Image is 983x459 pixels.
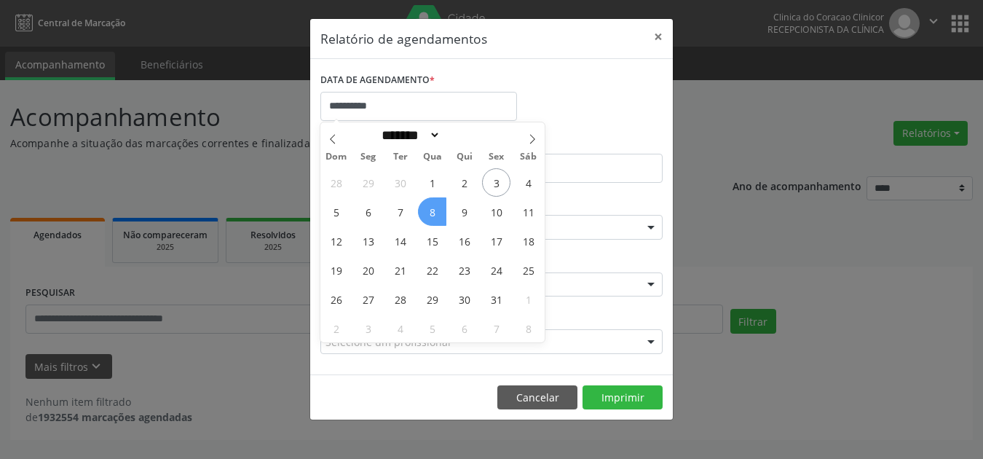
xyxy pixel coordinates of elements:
[450,197,478,226] span: Outubro 9, 2025
[514,256,542,284] span: Outubro 25, 2025
[322,168,350,197] span: Setembro 28, 2025
[354,314,382,342] span: Novembro 3, 2025
[354,168,382,197] span: Setembro 29, 2025
[513,152,545,162] span: Sáb
[386,256,414,284] span: Outubro 21, 2025
[450,256,478,284] span: Outubro 23, 2025
[325,334,451,350] span: Selecione um profissional
[418,285,446,313] span: Outubro 29, 2025
[386,168,414,197] span: Setembro 30, 2025
[354,256,382,284] span: Outubro 20, 2025
[418,227,446,255] span: Outubro 15, 2025
[322,314,350,342] span: Novembro 2, 2025
[386,285,414,313] span: Outubro 28, 2025
[386,227,414,255] span: Outubro 14, 2025
[418,314,446,342] span: Novembro 5, 2025
[418,256,446,284] span: Outubro 22, 2025
[386,314,414,342] span: Novembro 4, 2025
[450,227,478,255] span: Outubro 16, 2025
[354,227,382,255] span: Outubro 13, 2025
[583,385,663,410] button: Imprimir
[450,168,478,197] span: Outubro 2, 2025
[322,197,350,226] span: Outubro 5, 2025
[384,152,417,162] span: Ter
[495,131,663,154] label: ATÉ
[481,152,513,162] span: Sex
[514,285,542,313] span: Novembro 1, 2025
[417,152,449,162] span: Qua
[514,168,542,197] span: Outubro 4, 2025
[450,285,478,313] span: Outubro 30, 2025
[352,152,384,162] span: Seg
[482,314,510,342] span: Novembro 7, 2025
[482,285,510,313] span: Outubro 31, 2025
[320,69,435,92] label: DATA DE AGENDAMENTO
[322,256,350,284] span: Outubro 19, 2025
[441,127,489,143] input: Year
[354,285,382,313] span: Outubro 27, 2025
[322,227,350,255] span: Outubro 12, 2025
[482,256,510,284] span: Outubro 24, 2025
[449,152,481,162] span: Qui
[514,227,542,255] span: Outubro 18, 2025
[386,197,414,226] span: Outubro 7, 2025
[354,197,382,226] span: Outubro 6, 2025
[320,29,487,48] h5: Relatório de agendamentos
[320,152,352,162] span: Dom
[450,314,478,342] span: Novembro 6, 2025
[514,197,542,226] span: Outubro 11, 2025
[418,168,446,197] span: Outubro 1, 2025
[644,19,673,55] button: Close
[497,385,577,410] button: Cancelar
[482,197,510,226] span: Outubro 10, 2025
[482,168,510,197] span: Outubro 3, 2025
[376,127,441,143] select: Month
[514,314,542,342] span: Novembro 8, 2025
[418,197,446,226] span: Outubro 8, 2025
[482,227,510,255] span: Outubro 17, 2025
[322,285,350,313] span: Outubro 26, 2025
